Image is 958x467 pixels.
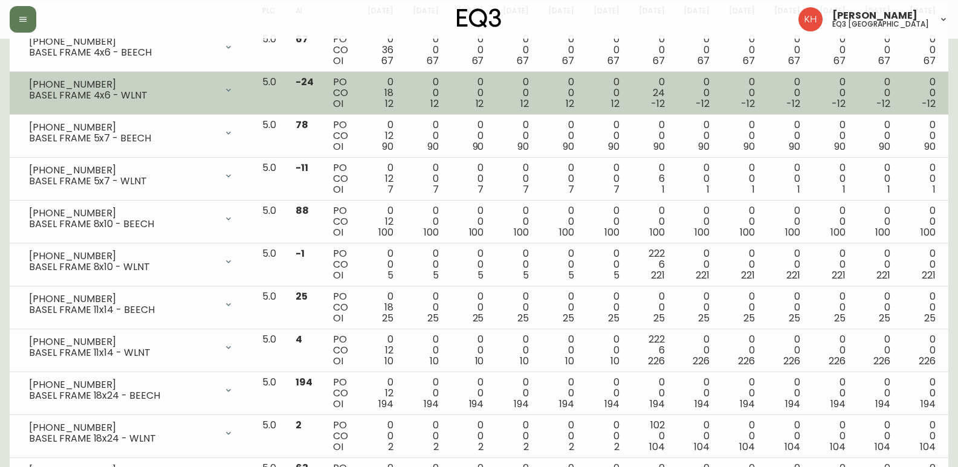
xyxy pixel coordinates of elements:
[729,34,755,66] div: 0 0
[19,377,243,404] div: [PHONE_NUMBER]BASEL FRAME 18x24 - BEECH
[469,225,484,239] span: 100
[333,354,343,368] span: OI
[333,77,348,109] div: PO CO
[752,182,755,196] span: 1
[29,433,216,444] div: BASEL FRAME 18x24 - WLNT
[922,97,936,111] span: -12
[476,97,484,111] span: 12
[503,377,529,410] div: 0 0
[843,182,846,196] span: 1
[653,54,665,68] span: 67
[865,205,891,238] div: 0 0
[741,97,755,111] span: -12
[424,397,439,411] span: 194
[729,163,755,195] div: 0 0
[865,377,891,410] div: 0 0
[517,311,529,325] span: 25
[910,291,936,324] div: 0 0
[607,54,620,68] span: 67
[830,225,846,239] span: 100
[820,248,846,281] div: 0 0
[594,291,620,324] div: 0 0
[29,36,216,47] div: [PHONE_NUMBER]
[829,354,846,368] span: 226
[694,397,710,411] span: 194
[296,32,308,46] span: 67
[729,77,755,109] div: 0 0
[774,334,800,367] div: 0 0
[563,140,574,153] span: 90
[774,163,800,195] div: 0 0
[253,329,286,372] td: 5.0
[910,120,936,152] div: 0 0
[789,140,800,153] span: 90
[413,163,439,195] div: 0 0
[608,311,620,325] span: 25
[19,163,243,189] div: [PHONE_NUMBER]BASEL FRAME 5x7 - WLNT
[729,120,755,152] div: 0 0
[253,115,286,158] td: 5.0
[563,311,574,325] span: 25
[887,182,890,196] span: 1
[878,54,890,68] span: 67
[367,77,393,109] div: 0 18
[469,397,484,411] span: 194
[29,176,216,187] div: BASEL FRAME 5x7 - WLNT
[382,140,393,153] span: 90
[684,334,710,367] div: 0 0
[684,77,710,109] div: 0 0
[738,354,755,368] span: 226
[427,140,439,153] span: 90
[910,334,936,367] div: 0 0
[594,120,620,152] div: 0 0
[333,268,343,282] span: OI
[503,163,529,195] div: 0 0
[639,334,665,367] div: 222 6
[729,377,755,410] div: 0 0
[548,120,574,152] div: 0 0
[29,219,216,230] div: BASEL FRAME 8x10 - BEECH
[648,354,665,368] span: 226
[384,354,393,368] span: 10
[367,291,393,324] div: 0 18
[548,34,574,66] div: 0 0
[922,268,936,282] span: 221
[924,311,936,325] span: 25
[729,248,755,281] div: 0 0
[933,182,936,196] span: 1
[729,205,755,238] div: 0 0
[296,289,308,303] span: 25
[477,268,484,282] span: 5
[594,334,620,367] div: 0 0
[774,120,800,152] div: 0 0
[774,77,800,109] div: 0 0
[875,225,890,239] span: 100
[651,268,665,282] span: 221
[910,205,936,238] div: 0 0
[568,268,574,282] span: 5
[594,34,620,66] div: 0 0
[684,120,710,152] div: 0 0
[650,397,665,411] span: 194
[29,165,216,176] div: [PHONE_NUMBER]
[653,311,665,325] span: 25
[333,248,348,281] div: PO CO
[520,97,529,111] span: 12
[333,34,348,66] div: PO CO
[413,120,439,152] div: 0 0
[477,182,484,196] span: 7
[367,120,393,152] div: 0 12
[613,268,620,282] span: 5
[382,311,393,325] span: 25
[559,397,574,411] span: 194
[608,140,620,153] span: 90
[29,90,216,101] div: BASEL FRAME 4x6 - WLNT
[424,225,439,239] span: 100
[29,379,216,390] div: [PHONE_NUMBER]
[19,420,243,446] div: [PHONE_NUMBER]BASEL FRAME 18x24 - WLNT
[333,311,343,325] span: OI
[774,248,800,281] div: 0 0
[876,268,890,282] span: 221
[503,291,529,324] div: 0 0
[29,47,216,58] div: BASEL FRAME 4x6 - BEECH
